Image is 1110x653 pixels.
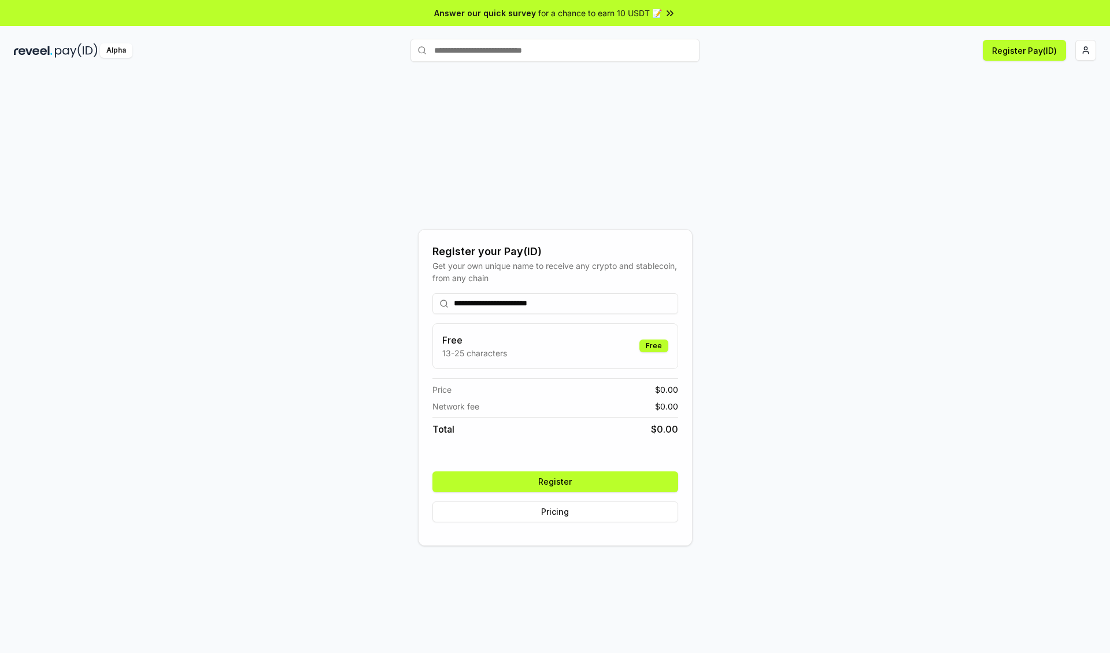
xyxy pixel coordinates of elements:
[655,400,678,412] span: $ 0.00
[432,471,678,492] button: Register
[651,422,678,436] span: $ 0.00
[432,400,479,412] span: Network fee
[442,347,507,359] p: 13-25 characters
[442,333,507,347] h3: Free
[432,501,678,522] button: Pricing
[432,383,452,396] span: Price
[432,260,678,284] div: Get your own unique name to receive any crypto and stablecoin, from any chain
[55,43,98,58] img: pay_id
[639,340,668,352] div: Free
[434,7,536,19] span: Answer our quick survey
[538,7,662,19] span: for a chance to earn 10 USDT 📝
[14,43,53,58] img: reveel_dark
[983,40,1066,61] button: Register Pay(ID)
[655,383,678,396] span: $ 0.00
[100,43,132,58] div: Alpha
[432,244,678,260] div: Register your Pay(ID)
[432,422,454,436] span: Total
